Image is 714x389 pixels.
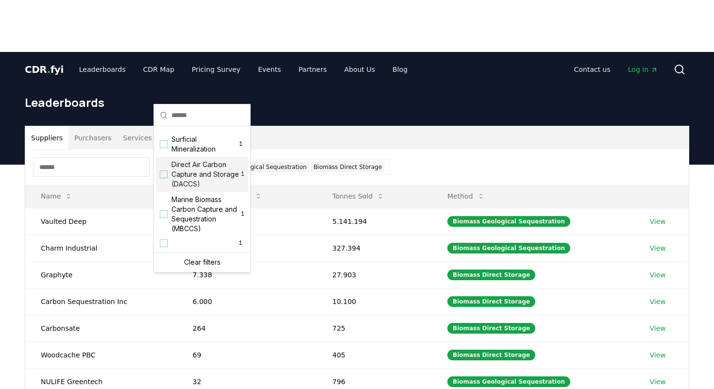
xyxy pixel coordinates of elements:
[71,61,134,78] a: Leaderboards
[650,297,666,306] a: View
[25,95,689,110] h1: Leaderboards
[25,261,177,288] td: Graphyte
[317,208,432,235] td: 5.141.194
[241,170,244,178] span: 1
[447,296,535,307] div: Biomass Direct Storage
[47,64,51,75] span: .
[324,186,392,206] button: Tonnes Sold
[25,288,177,315] td: Carbon Sequestration Inc
[566,61,618,78] a: Contact us
[317,315,432,341] td: 725
[25,315,177,341] td: Carbonsate
[171,195,241,234] span: Marine Biomass Carbon Capture and Sequestration (MBCCS)
[177,288,317,315] td: 6.000
[177,315,317,341] td: 264
[25,341,177,368] td: Woodcache PBC
[68,126,118,150] button: Purchasers
[440,186,493,206] button: Method
[317,235,432,261] td: 327.394
[650,323,666,333] a: View
[25,63,64,76] a: CDR.fyi
[237,140,244,148] span: 1
[250,61,289,78] a: Events
[447,323,535,334] div: Biomass Direct Storage
[650,243,666,253] a: View
[311,162,384,172] div: Biomass Direct Storage
[317,261,432,288] td: 27.903
[25,208,177,235] td: Vaulted Deep
[118,126,158,150] button: Services
[25,64,64,75] span: CDR fyi
[447,350,535,360] div: Biomass Direct Storage
[650,270,666,280] a: View
[337,61,383,78] a: About Us
[385,61,415,78] a: Blog
[650,377,666,387] a: View
[25,126,68,150] button: Suppliers
[184,61,248,78] a: Pricing Survey
[33,186,80,206] button: Name
[447,270,535,280] div: Biomass Direct Storage
[136,61,182,78] a: CDR Map
[237,239,244,247] span: 1
[71,61,415,78] nav: Main
[153,159,391,175] button: MethodBiomass Geological SequestrationBiomass Direct Storage
[205,162,309,172] div: Biomass Geological Sequestration
[620,61,666,78] a: Log in
[650,350,666,360] a: View
[156,254,248,270] div: Clear filters
[566,61,666,78] nav: Main
[291,61,335,78] a: Partners
[447,216,570,227] div: Biomass Geological Sequestration
[317,341,432,368] td: 405
[447,243,570,254] div: Biomass Geological Sequestration
[447,376,570,387] div: Biomass Geological Sequestration
[177,261,317,288] td: 7.338
[25,235,177,261] td: Charm Industrial
[171,135,237,154] span: Surficial Mineralization
[317,288,432,315] td: 10.100
[171,160,241,189] span: Direct Air Carbon Capture and Storage (DACCS)
[177,341,317,368] td: 69
[628,65,658,74] span: Log in
[650,217,666,226] a: View
[241,210,244,218] span: 1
